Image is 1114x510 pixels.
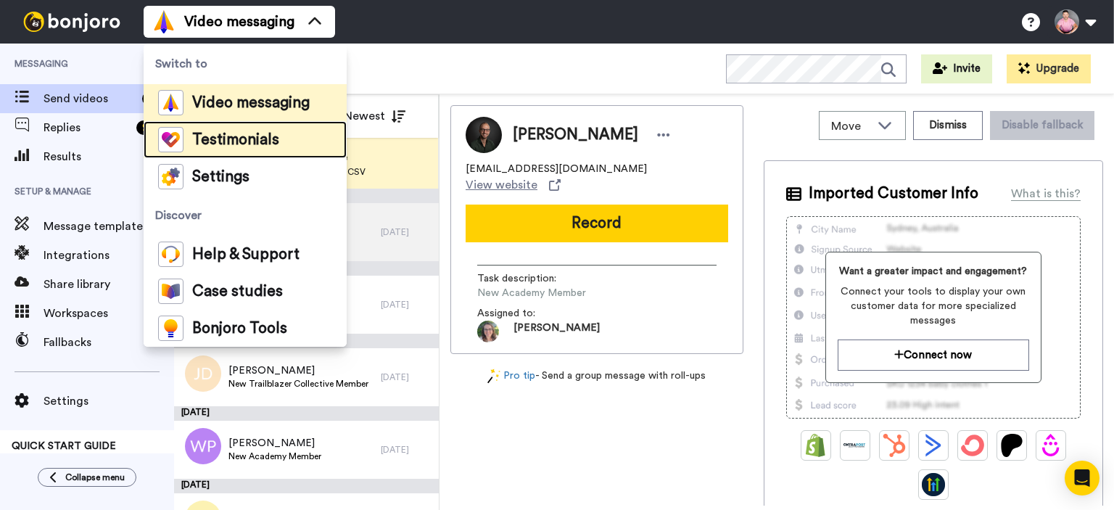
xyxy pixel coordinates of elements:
span: Video messaging [184,12,294,32]
span: Fallbacks [44,334,174,351]
span: Workspaces [44,305,174,322]
a: Settings [144,158,347,195]
span: Help & Support [192,247,300,262]
span: Message template [44,218,174,235]
a: Testimonials [144,121,347,158]
img: Image of Sander Touw [466,117,502,153]
span: Settings [44,392,174,410]
span: [PERSON_NAME] [513,124,638,146]
a: Video messaging [144,84,347,121]
img: Hubspot [883,434,906,457]
div: [DATE] [174,406,439,421]
img: Shopify [804,434,828,457]
button: Dismiss [913,111,983,140]
div: 5 [142,91,160,106]
button: Invite [921,54,992,83]
span: [PERSON_NAME] [228,363,368,378]
img: magic-wand.svg [487,369,500,384]
a: Bonjoro Tools [144,310,347,347]
span: New Academy Member [477,286,615,300]
div: [DATE] [381,299,432,310]
a: Help & Support [144,236,347,273]
img: Drip [1039,434,1063,457]
button: Record [466,205,728,242]
span: Integrations [44,247,174,264]
span: Testimonials [192,133,279,147]
img: Ontraport [843,434,867,457]
span: [PERSON_NAME] [228,436,321,451]
span: Share library [44,276,174,293]
img: Patreon [1000,434,1023,457]
div: [DATE] [381,444,432,456]
div: What is this? [1011,185,1081,202]
img: c075edce-d93c-47e9-8079-37fd220dc116-1620777817.jpg [477,321,499,342]
div: [DATE] [381,371,432,383]
span: Discover [144,195,347,236]
span: Collapse menu [65,472,125,483]
img: bj-tools-colored.svg [158,316,183,341]
a: View website [466,176,561,194]
span: Bonjoro Tools [192,321,287,336]
span: Send videos [44,90,136,107]
img: case-study-colored.svg [158,279,183,304]
img: vm-color.svg [152,10,176,33]
img: help-and-support-colored.svg [158,242,183,267]
span: Video messaging [192,96,310,110]
img: ActiveCampaign [922,434,945,457]
span: [PERSON_NAME] [513,321,600,342]
a: Case studies [144,273,347,310]
div: 93 [136,120,160,135]
span: Replies [44,119,131,136]
a: Pro tip [487,369,535,384]
span: Imported Customer Info [809,183,978,205]
div: [DATE] [381,226,432,238]
button: Newest [333,102,416,131]
span: Want a greater impact and engagement? [838,264,1029,279]
img: tm-color.svg [158,127,183,152]
span: QUICK START GUIDE [12,441,116,451]
img: ConvertKit [961,434,984,457]
button: Connect now [838,340,1029,371]
span: [EMAIL_ADDRESS][DOMAIN_NAME] [466,162,647,176]
span: Switch to [144,44,347,84]
span: Task description : [477,271,579,286]
img: vm-color.svg [158,90,183,115]
span: Settings [192,170,249,184]
div: Open Intercom Messenger [1065,461,1099,495]
span: Assigned to: [477,306,579,321]
button: Collapse menu [38,468,136,487]
span: Connect your tools to display your own customer data for more specialized messages [838,284,1029,328]
img: wp.png [185,428,221,464]
button: Upgrade [1007,54,1091,83]
img: jd.png [185,355,221,392]
button: Disable fallback [990,111,1094,140]
div: - Send a group message with roll-ups [450,369,743,384]
span: Results [44,148,174,165]
img: settings-colored.svg [158,164,183,189]
div: [DATE] [174,479,439,493]
span: New Trailblazer Collective Member [228,378,368,390]
img: bj-logo-header-white.svg [17,12,126,32]
span: Case studies [192,284,283,299]
span: Move [831,118,870,135]
span: View website [466,176,537,194]
span: New Academy Member [228,451,321,462]
img: GoHighLevel [922,473,945,496]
